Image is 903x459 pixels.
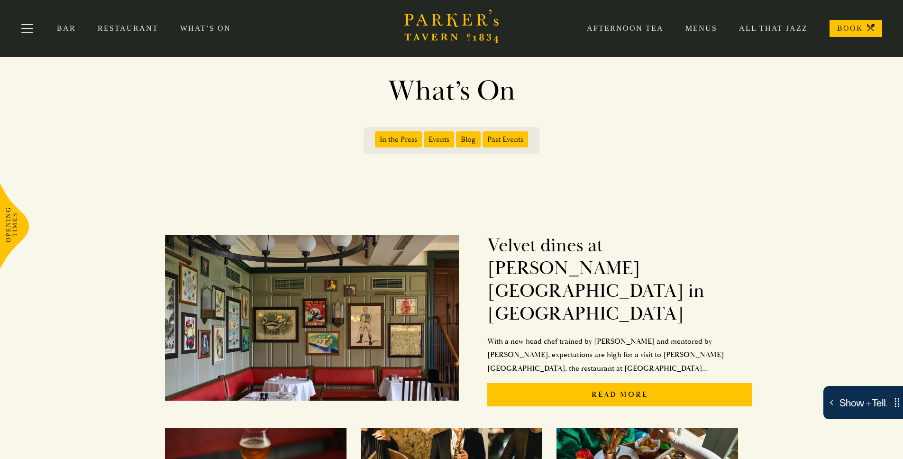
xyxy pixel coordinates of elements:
[424,131,454,147] span: Events
[487,335,753,376] p: With a new head chef trained by [PERSON_NAME] and mentored by [PERSON_NAME], expectations are hig...
[483,131,528,147] span: Past Events
[456,131,481,147] span: Blog
[487,234,753,325] h2: Velvet dines at [PERSON_NAME][GEOGRAPHIC_DATA] in [GEOGRAPHIC_DATA]
[487,383,753,406] p: Read More
[165,225,753,414] a: Velvet dines at [PERSON_NAME][GEOGRAPHIC_DATA] in [GEOGRAPHIC_DATA]With a new head chef trained b...
[375,131,422,147] span: In the Press
[182,74,722,108] h1: What’s On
